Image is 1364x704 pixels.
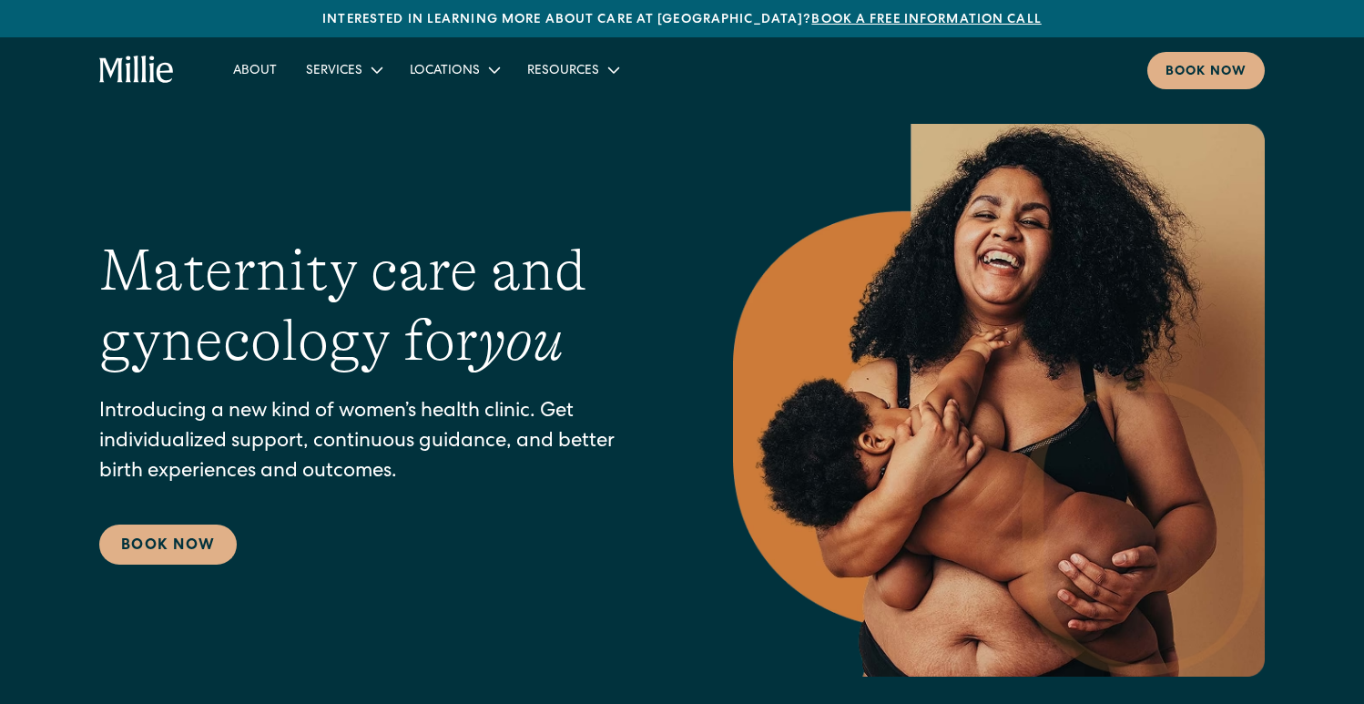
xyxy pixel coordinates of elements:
div: Services [306,62,362,81]
a: Book a free information call [811,14,1041,26]
div: Book now [1166,63,1247,82]
img: Smiling mother with her baby in arms, celebrating body positivity and the nurturing bond of postp... [733,124,1265,677]
div: Resources [527,62,599,81]
a: Book Now [99,525,237,565]
div: Locations [395,55,513,85]
a: About [219,55,291,85]
h1: Maternity care and gynecology for [99,236,660,376]
p: Introducing a new kind of women’s health clinic. Get individualized support, continuous guidance,... [99,398,660,488]
div: Services [291,55,395,85]
div: Locations [410,62,480,81]
div: Resources [513,55,632,85]
a: Book now [1147,52,1265,89]
a: home [99,56,175,85]
em: you [478,308,564,373]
